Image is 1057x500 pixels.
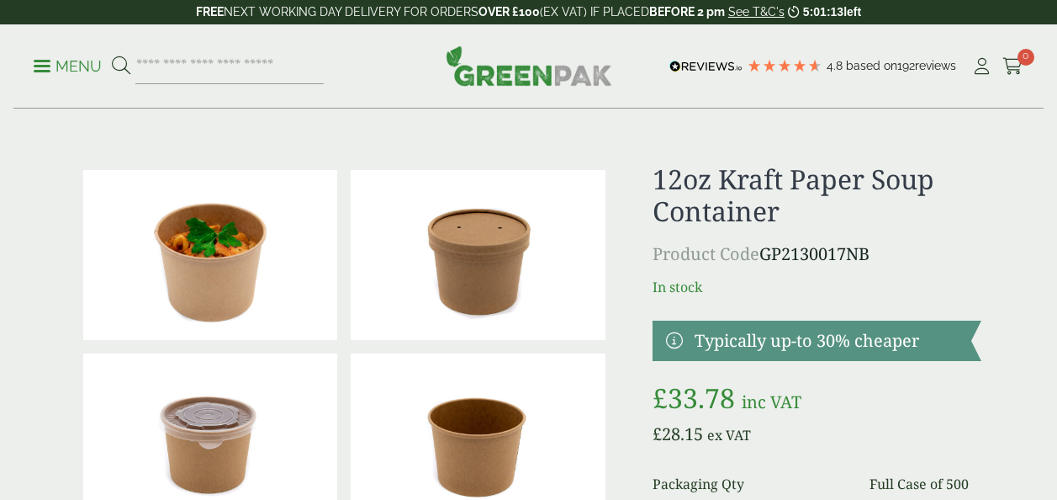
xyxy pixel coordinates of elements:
span: 192 [897,59,915,72]
span: ex VAT [707,426,751,444]
img: Kraft 12oz With Pasta [83,170,338,340]
dd: Full Case of 500 [869,474,980,494]
img: GreenPak Supplies [446,45,612,86]
a: 0 [1002,54,1023,79]
bdi: 28.15 [653,423,703,445]
p: In stock [653,277,981,297]
bdi: 33.78 [653,380,735,416]
div: 4.8 Stars [747,58,822,73]
span: left [843,5,861,19]
a: See T&C's [728,5,785,19]
span: 5:01:13 [803,5,843,19]
i: Cart [1002,58,1023,75]
span: Based on [846,59,897,72]
h1: 12oz Kraft Paper Soup Container [653,163,981,228]
dt: Packaging Qty [653,474,849,494]
span: 4.8 [827,59,846,72]
i: My Account [971,58,992,75]
span: Product Code [653,242,759,265]
span: inc VAT [742,391,801,413]
strong: BEFORE 2 pm [649,5,725,19]
img: Kraft 12oz With Cardboard Lid [351,170,605,340]
span: £ [653,423,662,445]
strong: OVER £100 [478,5,540,19]
span: reviews [915,59,956,72]
span: £ [653,380,668,416]
p: Menu [34,56,102,77]
img: REVIEWS.io [669,61,743,72]
a: Menu [34,56,102,73]
p: GP2130017NB [653,242,981,267]
span: 0 [1017,49,1034,66]
strong: FREE [196,5,224,19]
